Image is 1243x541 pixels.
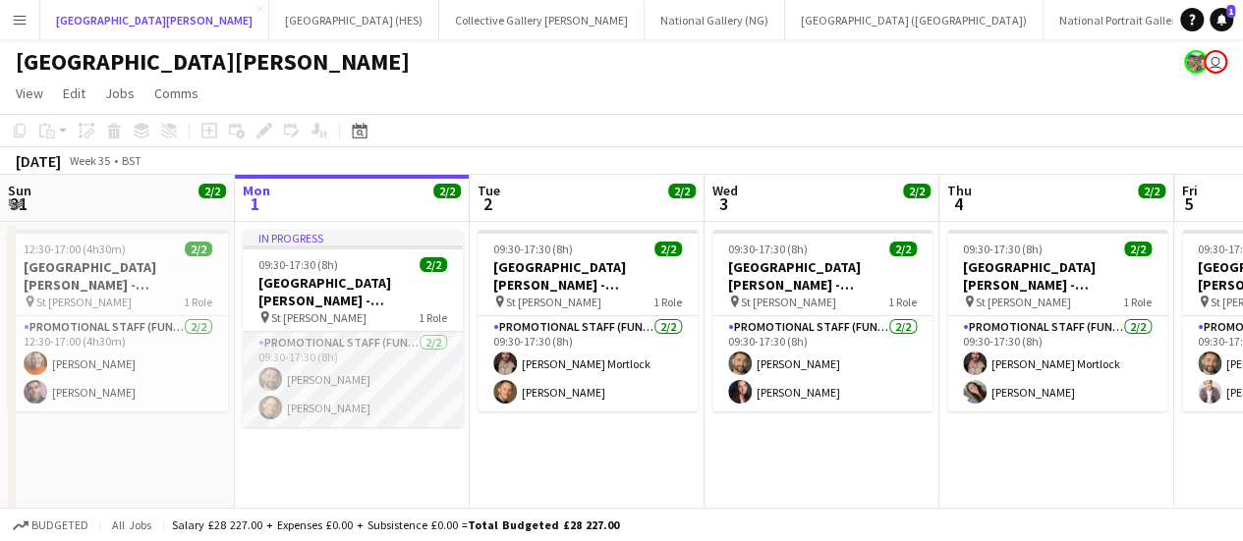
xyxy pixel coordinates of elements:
[8,230,228,411] app-job-card: 12:30-17:00 (4h30m)2/2[GEOGRAPHIC_DATA][PERSON_NAME] - Fundraising St [PERSON_NAME]1 RolePromotio...
[243,274,463,309] h3: [GEOGRAPHIC_DATA][PERSON_NAME] - Fundraising
[122,153,141,168] div: BST
[198,184,226,198] span: 2/2
[889,242,917,256] span: 2/2
[31,518,88,532] span: Budgeted
[146,81,206,106] a: Comms
[963,242,1043,256] span: 09:30-17:30 (8h)
[16,151,61,171] div: [DATE]
[154,84,198,102] span: Comms
[478,182,500,199] span: Tue
[669,200,695,215] div: 1 Job
[55,81,93,106] a: Edit
[947,258,1167,294] h3: [GEOGRAPHIC_DATA][PERSON_NAME] - Fundraising
[668,184,696,198] span: 2/2
[243,182,270,199] span: Mon
[269,1,439,39] button: [GEOGRAPHIC_DATA] (HES)
[478,230,698,411] app-job-card: 09:30-17:30 (8h)2/2[GEOGRAPHIC_DATA][PERSON_NAME] - Fundraising St [PERSON_NAME]1 RolePromotional...
[478,258,698,294] h3: [GEOGRAPHIC_DATA][PERSON_NAME] - Fundraising
[271,310,367,325] span: St [PERSON_NAME]
[240,192,270,215] span: 1
[1138,184,1165,198] span: 2/2
[475,192,500,215] span: 2
[653,295,682,309] span: 1 Role
[108,517,155,532] span: All jobs
[1184,50,1208,74] app-user-avatar: Alyce Paton
[645,1,785,39] button: National Gallery (NG)
[947,182,972,199] span: Thu
[36,295,132,309] span: St [PERSON_NAME]
[65,153,114,168] span: Week 35
[243,230,463,427] app-job-card: In progress09:30-17:30 (8h)2/2[GEOGRAPHIC_DATA][PERSON_NAME] - Fundraising St [PERSON_NAME]1 Role...
[8,316,228,411] app-card-role: Promotional Staff (Fundraiser)2/212:30-17:00 (4h30m)[PERSON_NAME][PERSON_NAME]
[16,47,410,77] h1: [GEOGRAPHIC_DATA][PERSON_NAME]
[712,316,932,411] app-card-role: Promotional Staff (Fundraiser)2/209:30-17:30 (8h)[PERSON_NAME][PERSON_NAME]
[1124,242,1152,256] span: 2/2
[1210,8,1233,31] a: 1
[741,295,836,309] span: St [PERSON_NAME]
[243,230,463,245] div: In progress
[419,310,447,325] span: 1 Role
[184,295,212,309] span: 1 Role
[947,230,1167,411] app-job-card: 09:30-17:30 (8h)2/2[GEOGRAPHIC_DATA][PERSON_NAME] - Fundraising St [PERSON_NAME]1 RolePromotional...
[1182,182,1198,199] span: Fri
[1226,5,1235,18] span: 1
[10,514,91,536] button: Budgeted
[712,230,932,411] app-job-card: 09:30-17:30 (8h)2/2[GEOGRAPHIC_DATA][PERSON_NAME] - Fundraising St [PERSON_NAME]1 RolePromotional...
[785,1,1044,39] button: [GEOGRAPHIC_DATA] ([GEOGRAPHIC_DATA])
[185,242,212,256] span: 2/2
[5,192,31,215] span: 31
[493,242,573,256] span: 09:30-17:30 (8h)
[420,257,447,272] span: 2/2
[1123,295,1152,309] span: 1 Role
[8,182,31,199] span: Sun
[478,316,698,411] app-card-role: Promotional Staff (Fundraiser)2/209:30-17:30 (8h)[PERSON_NAME] Mortlock[PERSON_NAME]
[40,1,269,39] button: [GEOGRAPHIC_DATA][PERSON_NAME]
[172,517,619,532] div: Salary £28 227.00 + Expenses £0.00 + Subsistence £0.00 =
[24,242,126,256] span: 12:30-17:00 (4h30m)
[243,332,463,427] app-card-role: Promotional Staff (Fundraiser)2/209:30-17:30 (8h)[PERSON_NAME][PERSON_NAME]
[888,295,917,309] span: 1 Role
[1179,192,1198,215] span: 5
[97,81,142,106] a: Jobs
[258,257,338,272] span: 09:30-17:30 (8h)
[8,258,228,294] h3: [GEOGRAPHIC_DATA][PERSON_NAME] - Fundraising
[1204,50,1227,74] app-user-avatar: Gus Gordon
[712,258,932,294] h3: [GEOGRAPHIC_DATA][PERSON_NAME] - Fundraising
[105,84,135,102] span: Jobs
[709,192,738,215] span: 3
[654,242,682,256] span: 2/2
[439,1,645,39] button: Collective Gallery [PERSON_NAME]
[506,295,601,309] span: St [PERSON_NAME]
[712,182,738,199] span: Wed
[63,84,85,102] span: Edit
[728,242,808,256] span: 09:30-17:30 (8h)
[8,81,51,106] a: View
[947,316,1167,411] app-card-role: Promotional Staff (Fundraiser)2/209:30-17:30 (8h)[PERSON_NAME] Mortlock[PERSON_NAME]
[433,184,461,198] span: 2/2
[16,84,43,102] span: View
[199,200,225,215] div: 1 Job
[468,517,619,532] span: Total Budgeted £28 227.00
[434,200,460,215] div: 1 Job
[903,184,931,198] span: 2/2
[904,200,930,215] div: 1 Job
[1139,200,1164,215] div: 1 Job
[1044,1,1229,39] button: National Portrait Gallery (NPG)
[976,295,1071,309] span: St [PERSON_NAME]
[944,192,972,215] span: 4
